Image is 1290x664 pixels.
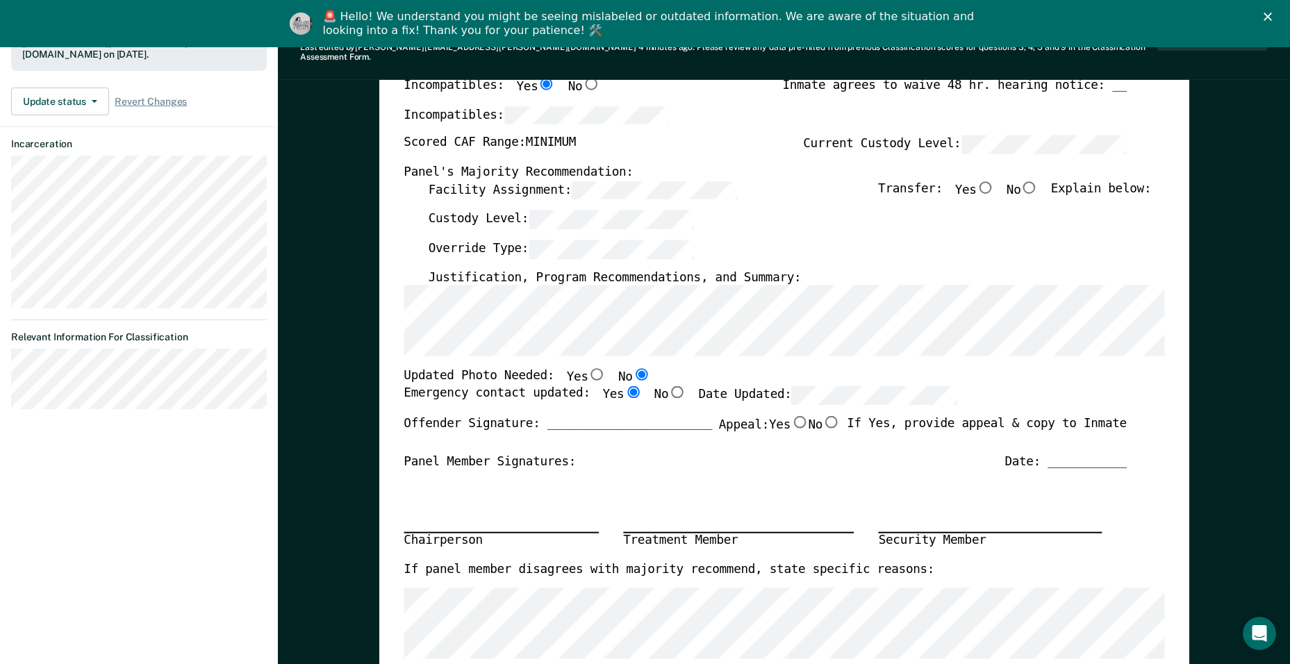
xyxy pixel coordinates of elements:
label: No [654,385,686,404]
label: No [568,77,599,94]
label: No [1007,181,1039,199]
input: Yes [624,385,642,398]
label: If panel member disagrees with majority recommend, state specific reasons: [404,561,934,577]
input: No [668,385,686,398]
div: Inmate agrees to waive 48 hr. hearing notice: __ [782,77,1126,106]
span: 4 minutes ago [638,42,693,52]
input: Facility Assignment: [572,181,737,199]
label: Yes [566,368,605,385]
label: Yes [516,77,555,94]
div: Updated Photo Needed: [404,368,650,385]
div: Emergency contact updated: [404,385,957,415]
label: Custody Level: [428,210,694,229]
input: Custody Level: [529,210,694,229]
div: Incompatibles: [404,77,600,106]
div: Close [1264,13,1277,21]
div: Chairperson [404,531,599,549]
iframe: Intercom live chat [1243,617,1276,650]
label: Yes [602,385,641,404]
input: No [632,368,650,381]
label: Yes [954,181,993,199]
label: Override Type: [428,240,694,258]
div: Panel's Majority Recommendation: [404,165,1127,181]
input: Yes [976,181,994,193]
input: Incompatibles: [504,106,670,124]
label: Current Custody Level: [803,135,1127,153]
input: No [822,415,841,428]
img: Profile image for Kim [290,13,312,35]
label: Appeal: [718,415,840,444]
button: Update status [11,88,109,115]
dt: Incarceration [11,138,267,150]
div: Date: ___________ [1004,454,1127,470]
div: Last edited by [PERSON_NAME][EMAIL_ADDRESS][PERSON_NAME][DOMAIN_NAME] . Please review any data pr... [300,42,1157,63]
input: Override Type: [529,240,694,258]
label: Scored CAF Range: MINIMUM [404,135,576,153]
label: Facility Assignment: [428,181,737,199]
span: Revert Changes [115,96,187,108]
div: 🚨 Hello! We understand you might be seeing mislabeled or outdated information. We are aware of th... [323,10,979,38]
label: No [618,368,650,385]
div: Panel Member Signatures: [404,454,576,470]
label: Incompatibles: [404,106,670,124]
label: Yes [769,415,808,433]
div: Treatment Member [623,531,854,549]
input: Yes [538,77,556,90]
label: Justification, Program Recommendations, and Summary: [428,269,801,285]
input: Date Updated: [791,385,957,404]
input: Yes [588,368,606,381]
input: No [1020,181,1039,193]
label: No [808,415,840,433]
div: Transfer: Explain below: [878,181,1151,210]
input: No [582,77,600,90]
div: Security Member [878,531,1102,549]
div: Offender Signature: _______________________ If Yes, provide appeal & copy to Inmate [404,415,1127,454]
input: Current Custody Level: [961,135,1126,153]
label: Date Updated: [698,385,957,404]
input: Yes [791,415,809,428]
dt: Relevant Information For Classification [11,331,267,343]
